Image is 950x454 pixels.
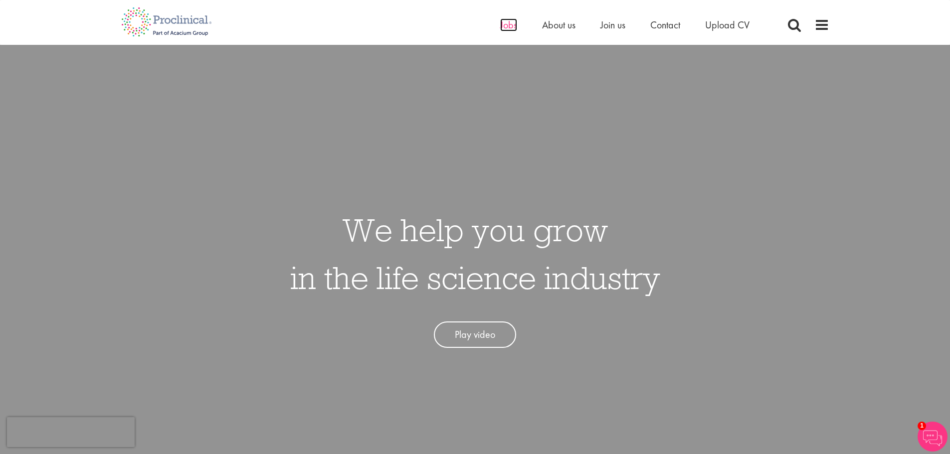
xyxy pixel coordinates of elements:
[434,321,516,348] a: Play video
[290,206,660,302] h1: We help you grow in the life science industry
[542,18,575,31] a: About us
[650,18,680,31] a: Contact
[500,18,517,31] a: Jobs
[705,18,750,31] a: Upload CV
[918,422,926,430] span: 1
[918,422,948,452] img: Chatbot
[600,18,625,31] a: Join us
